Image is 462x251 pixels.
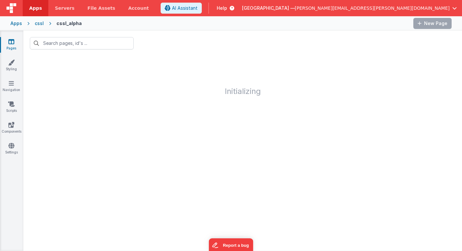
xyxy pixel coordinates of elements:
button: AI Assistant [161,3,202,14]
input: Search pages, id's ... [30,37,134,49]
button: [GEOGRAPHIC_DATA] — [PERSON_NAME][EMAIL_ADDRESS][PERSON_NAME][DOMAIN_NAME] [242,5,457,11]
span: Servers [55,5,74,11]
span: File Assets [88,5,115,11]
div: cssl [35,20,44,27]
span: [GEOGRAPHIC_DATA] — [242,5,295,11]
div: cssl_alpha [56,20,82,27]
h1: Initializing [23,56,462,96]
span: Apps [29,5,42,11]
span: Help [217,5,227,11]
div: Apps [10,20,22,27]
span: AI Assistant [172,5,198,11]
span: [PERSON_NAME][EMAIL_ADDRESS][PERSON_NAME][DOMAIN_NAME] [295,5,450,11]
button: New Page [413,18,452,29]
